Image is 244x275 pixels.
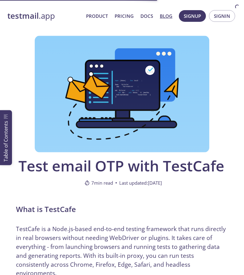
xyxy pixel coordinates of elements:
a: Pricing [115,12,134,20]
span: 7 min read [85,179,113,187]
strong: testmail [7,10,39,21]
span: Table of Contents [2,120,10,161]
span: Test email OTP with TestCafe [16,157,226,174]
a: testmail.app [7,11,81,21]
span: Signin [214,12,230,20]
a: Docs [140,12,153,20]
a: Blog [160,12,172,20]
button: Signin [209,10,235,22]
h2: What is TestCafe [16,204,228,215]
span: Last updated: [DATE] [119,179,162,187]
button: Signup [179,10,206,22]
span: Signup [184,12,201,20]
a: Product [86,12,108,20]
